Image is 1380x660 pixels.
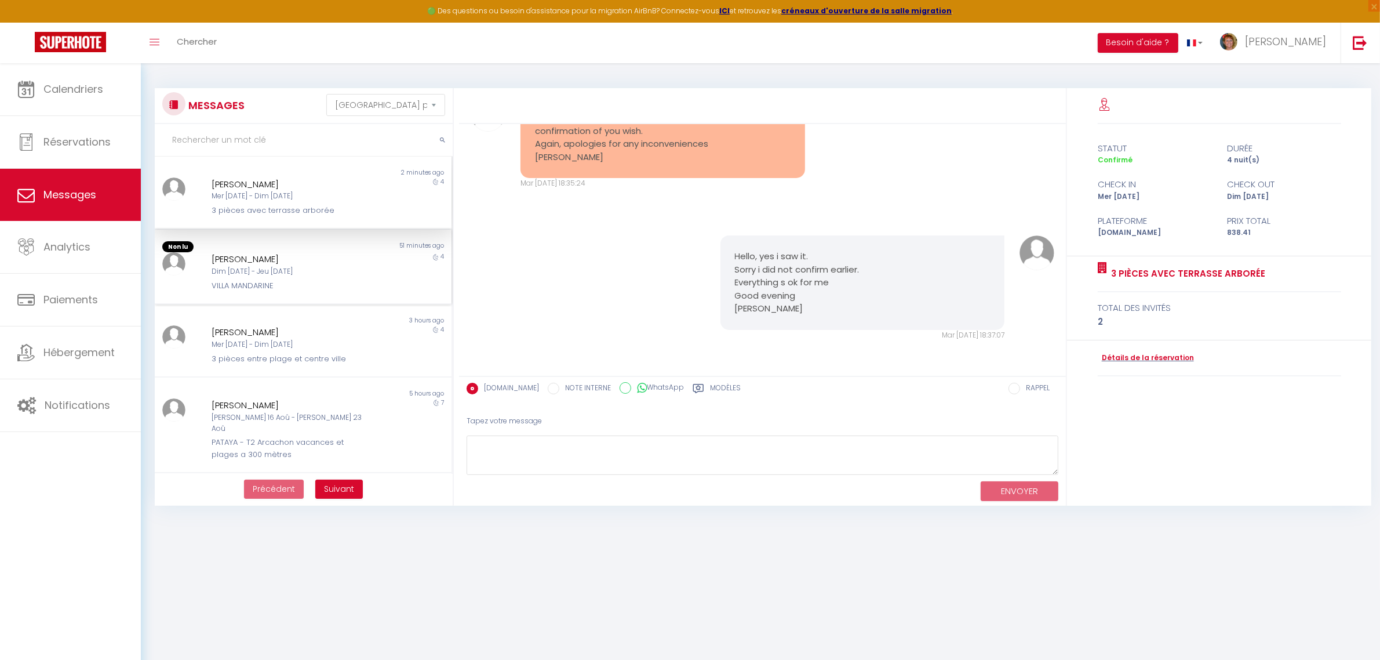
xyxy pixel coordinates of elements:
button: Ouvrir le widget de chat LiveChat [9,5,44,39]
span: 4 [440,325,444,334]
span: Paiements [43,292,98,307]
button: Next [315,480,363,499]
button: ENVOYER [981,481,1058,502]
div: 5 hours ago [303,389,451,398]
span: Chercher [177,35,217,48]
a: créneaux d'ouverture de la salle migration [781,6,952,16]
span: Réservations [43,135,111,149]
div: VILLA MANDARINE [212,280,369,292]
div: Mar [DATE] 18:35:24 [520,178,805,189]
label: Modèles [710,383,741,397]
span: [PERSON_NAME] [1245,34,1326,49]
div: [PERSON_NAME] [212,252,369,266]
label: WhatsApp [631,382,684,395]
div: 3 pièces entre plage et centre ville [212,353,369,365]
span: 7 [441,398,444,407]
div: 3 hours ago [303,316,451,325]
div: check out [1219,177,1349,191]
div: Plateforme [1090,214,1219,228]
a: Détails de la réservation [1098,353,1194,364]
span: Non lu [162,241,194,253]
label: NOTE INTERNE [559,383,611,396]
pre: [PERSON_NAME], did. you receive it? I can send you the confirmation of you wish. Again, apologies... [535,111,791,164]
h3: MESSAGES [185,92,245,118]
div: [PERSON_NAME] [212,325,369,339]
span: Confirmé [1098,155,1133,165]
img: ... [1220,33,1237,50]
div: statut [1090,142,1219,155]
span: Notifications [45,398,110,412]
div: 3 pièces avec terrasse arborée [212,205,369,216]
div: 4 nuit(s) [1219,155,1349,166]
label: RAPPEL [1020,383,1050,396]
span: 4 [440,177,444,186]
a: ICI [719,6,730,16]
button: Previous [244,480,304,499]
span: Hébergement [43,345,115,360]
div: 838.41 [1219,227,1349,238]
img: Super Booking [35,32,106,52]
div: Mer [DATE] - Dim [DATE] [212,339,369,350]
div: check in [1090,177,1219,191]
a: 3 pièces avec terrasse arborée [1107,267,1265,281]
div: Dim [DATE] - Jeu [DATE] [212,266,369,277]
div: Tapez votre message [467,407,1058,436]
div: Prix total [1219,214,1349,228]
span: Messages [43,187,96,202]
img: ... [162,398,185,422]
img: logout [1353,35,1367,50]
div: total des invités [1098,301,1341,315]
label: [DOMAIN_NAME] [478,383,539,396]
img: ... [162,325,185,349]
div: Mer [DATE] - Dim [DATE] [212,191,369,202]
div: 2 minutes ago [303,168,451,177]
div: [PERSON_NAME] [212,398,369,412]
span: Précédent [253,483,295,495]
img: ... [162,252,185,275]
div: [PERSON_NAME] [212,177,369,191]
img: ... [1019,235,1054,270]
input: Rechercher un mot clé [155,124,453,157]
div: PATAYA - T2 Arcachon vacances et plages a 300 mètres [212,437,369,460]
span: Suivant [324,483,354,495]
span: Calendriers [43,82,103,96]
a: Chercher [168,23,225,63]
span: 4 [440,252,444,261]
pre: Hello, yes i saw it. Sorry i did not confirm earlier. Everything s ok for me Good evening [PERSON... [735,250,991,316]
div: durée [1219,142,1349,155]
a: ... [PERSON_NAME] [1211,23,1341,63]
div: 2 [1098,315,1341,329]
div: [DOMAIN_NAME] [1090,227,1219,238]
img: ... [162,177,185,201]
div: Mar [DATE] 18:37:07 [720,330,1005,341]
div: [PERSON_NAME] 16 Aoû - [PERSON_NAME] 23 Aoû [212,412,369,434]
span: Analytics [43,240,90,254]
button: Besoin d'aide ? [1098,33,1178,53]
div: Dim [DATE] [1219,191,1349,202]
div: 51 minutes ago [303,241,451,253]
div: Mer [DATE] [1090,191,1219,202]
